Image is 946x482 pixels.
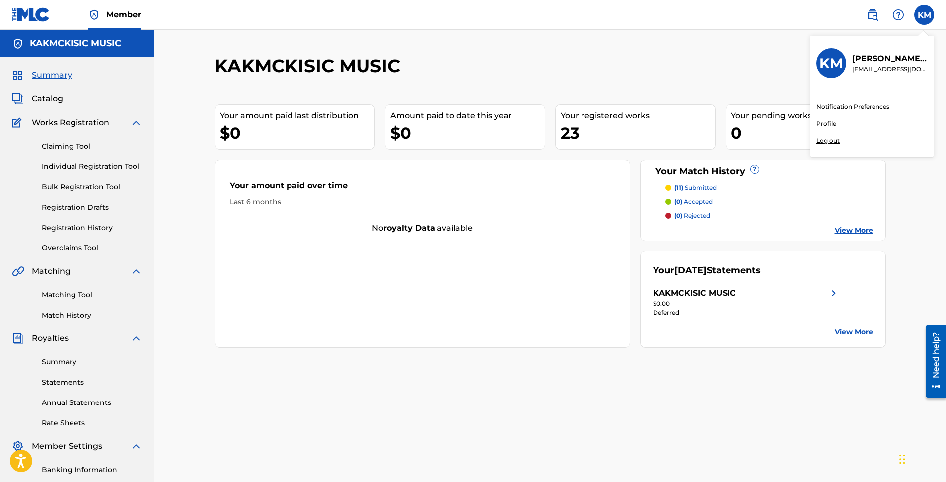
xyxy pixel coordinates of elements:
[215,222,630,234] div: No available
[674,183,717,192] p: submitted
[106,9,141,20] span: Member
[32,440,102,452] span: Member Settings
[12,69,24,81] img: Summary
[816,136,840,145] p: Log out
[42,141,142,152] a: Claiming Tool
[42,290,142,300] a: Matching Tool
[12,440,24,452] img: Member Settings
[42,223,142,233] a: Registration History
[12,38,24,50] img: Accounts
[674,198,682,205] span: (0)
[230,197,615,207] div: Last 6 months
[653,287,736,299] div: KAKMCKISIC MUSIC
[653,308,840,317] div: Deferred
[731,122,885,144] div: 0
[42,377,142,388] a: Statements
[653,165,873,178] div: Your Match History
[816,119,836,128] a: Profile
[896,434,946,482] iframe: Chat Widget
[653,264,761,277] div: Your Statements
[32,265,71,277] span: Matching
[867,9,878,21] img: search
[12,117,25,129] img: Works Registration
[230,180,615,197] div: Your amount paid over time
[918,321,946,402] iframe: Resource Center
[42,202,142,213] a: Registration Drafts
[383,223,435,233] strong: royalty data
[130,332,142,344] img: expand
[42,182,142,192] a: Bulk Registration Tool
[852,65,928,74] p: kmckisic@mckisicmusic.com
[828,287,840,299] img: right chevron icon
[674,184,683,191] span: (11)
[751,165,759,173] span: ?
[42,398,142,408] a: Annual Statements
[32,93,63,105] span: Catalog
[914,5,934,25] div: User Menu
[12,332,24,344] img: Royalties
[674,197,713,206] p: accepted
[130,117,142,129] img: expand
[32,332,69,344] span: Royalties
[390,110,545,122] div: Amount paid to date this year
[42,357,142,367] a: Summary
[12,265,24,277] img: Matching
[215,55,405,77] h2: KAKMCKISIC MUSIC
[12,7,50,22] img: MLC Logo
[561,110,715,122] div: Your registered works
[12,93,24,105] img: Catalog
[130,265,142,277] img: expand
[835,327,873,337] a: View More
[674,212,682,219] span: (0)
[88,9,100,21] img: Top Rightsholder
[674,265,707,276] span: [DATE]
[653,287,840,317] a: KAKMCKISIC MUSICright chevron icon$0.00Deferred
[899,444,905,474] div: Drag
[892,9,904,21] img: help
[674,211,710,220] p: rejected
[819,55,843,72] h3: KM
[653,299,840,308] div: $0.00
[731,110,885,122] div: Your pending works
[852,53,928,65] p: Kelvin McKisic
[12,69,72,81] a: SummarySummary
[390,122,545,144] div: $0
[220,110,374,122] div: Your amount paid last distribution
[665,197,873,206] a: (0) accepted
[665,211,873,220] a: (0) rejected
[42,310,142,321] a: Match History
[42,243,142,253] a: Overclaims Tool
[220,122,374,144] div: $0
[32,117,109,129] span: Works Registration
[42,465,142,475] a: Banking Information
[863,5,882,25] a: Public Search
[12,93,63,105] a: CatalogCatalog
[835,225,873,236] a: View More
[816,102,889,111] a: Notification Preferences
[888,5,908,25] div: Help
[30,38,121,49] h5: KAKMCKISIC MUSIC
[32,69,72,81] span: Summary
[561,122,715,144] div: 23
[42,161,142,172] a: Individual Registration Tool
[130,440,142,452] img: expand
[42,418,142,428] a: Rate Sheets
[665,183,873,192] a: (11) submitted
